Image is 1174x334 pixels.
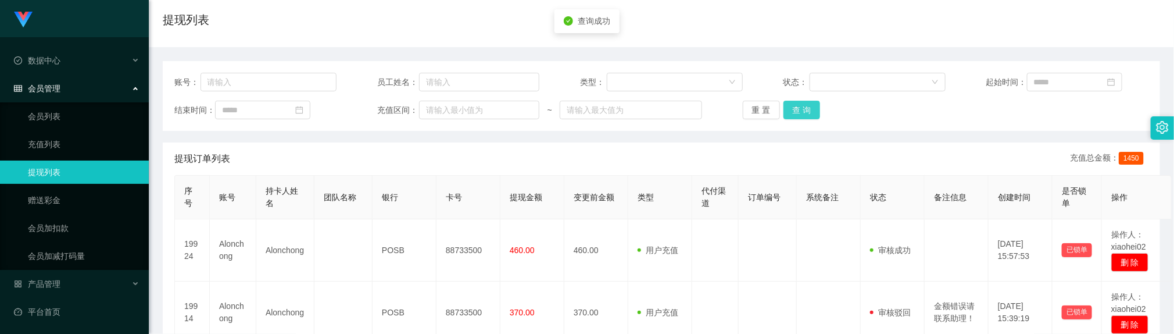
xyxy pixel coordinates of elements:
span: 查询成功 [578,16,610,26]
span: 用户充值 [638,246,678,255]
input: 请输入最大值为 [560,101,702,119]
span: 银行 [382,193,398,202]
span: 操作人：xiaohei02 [1111,230,1146,251]
span: 卡号 [446,193,462,202]
span: 审核成功 [870,246,911,255]
button: 已锁单 [1062,305,1092,319]
a: 充值列表 [28,133,139,156]
span: 代付渠道 [701,186,726,208]
span: 会员管理 [14,84,60,93]
span: 类型： [580,76,606,88]
span: 创建时间 [998,193,1030,202]
td: 460.00 [564,219,628,282]
button: 删 除 [1111,253,1148,272]
span: 类型 [638,193,654,202]
span: 序号 [184,186,192,208]
span: 产品管理 [14,279,60,289]
td: Alonchong [256,219,314,282]
span: 数据中心 [14,56,60,65]
i: 图标: setting [1156,121,1169,134]
h1: 提现列表 [163,11,209,29]
span: 提现订单列表 [174,152,230,166]
i: 图标: calendar [295,106,303,114]
span: 充值区间： [377,104,419,116]
span: 备注信息 [934,193,967,202]
a: 赠送彩金 [28,189,139,212]
div: 充值总金额： [1070,152,1148,166]
button: 已锁单 [1062,243,1092,257]
span: 操作人：xiaohei02 [1111,292,1146,314]
span: 460.00 [510,246,535,255]
span: 操作 [1111,193,1128,202]
span: 状态 [870,193,886,202]
a: 图标: dashboard平台首页 [14,300,139,324]
td: POSB [373,219,436,282]
img: logo.9652507e.png [14,12,33,28]
span: 用户充值 [638,308,678,317]
input: 请输入 [201,73,337,91]
span: 审核驳回 [870,308,911,317]
a: 会员加减打码量 [28,244,139,268]
i: icon: check-circle [564,16,573,26]
span: 系统备注 [806,193,839,202]
span: ~ [539,104,560,116]
td: 88733500 [436,219,500,282]
span: 结束时间： [174,104,215,116]
input: 请输入最小值为 [419,101,539,119]
td: Alonchong [210,219,256,282]
a: 会员加扣款 [28,216,139,240]
span: 账号 [219,193,235,202]
button: 重 置 [743,101,780,119]
i: 图标: down [932,79,939,87]
span: 1450 [1119,152,1144,165]
span: 员工姓名： [377,76,419,88]
i: 图标: table [14,84,22,93]
a: 提现列表 [28,161,139,184]
span: 提现金额 [510,193,542,202]
i: 图标: down [729,79,736,87]
i: 图标: check-circle-o [14,56,22,65]
a: 会员列表 [28,105,139,128]
td: [DATE] 15:57:53 [989,219,1053,282]
span: 账号： [174,76,201,88]
span: 变更前金额 [574,193,614,202]
i: 图标: calendar [1107,78,1115,86]
i: 图标: appstore-o [14,280,22,288]
span: 起始时间： [986,76,1027,88]
span: 持卡人姓名 [266,186,298,208]
span: 370.00 [510,308,535,317]
input: 请输入 [419,73,539,91]
span: 团队名称 [324,193,356,202]
span: 是否锁单 [1062,186,1086,208]
span: 订单编号 [748,193,781,202]
button: 删 除 [1111,315,1148,334]
button: 查 询 [783,101,821,119]
span: 状态： [783,76,809,88]
td: 19924 [175,219,210,282]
